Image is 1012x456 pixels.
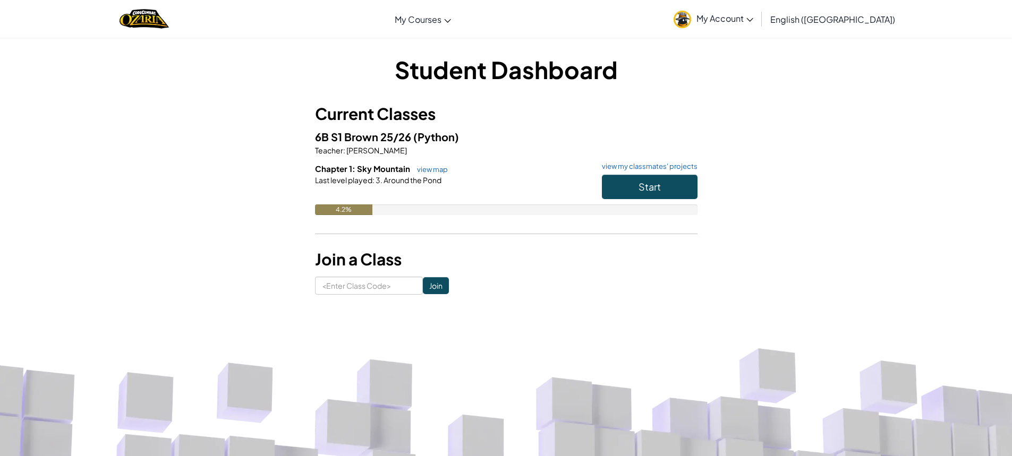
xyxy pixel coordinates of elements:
[639,180,661,193] span: Start
[345,145,407,155] span: [PERSON_NAME]
[315,175,372,185] span: Last level played
[674,11,691,28] img: avatar
[372,175,375,185] span: :
[315,277,423,295] input: <Enter Class Code>
[315,130,413,143] span: 6B S1 Brown 25/26
[343,145,345,155] span: :
[120,8,169,30] img: Home
[597,163,698,170] a: view my classmates' projects
[765,5,900,33] a: English ([GEOGRAPHIC_DATA])
[120,8,169,30] a: Ozaria by CodeCombat logo
[395,14,441,25] span: My Courses
[315,204,372,215] div: 4.2%
[315,145,343,155] span: Teacher
[413,130,459,143] span: (Python)
[770,14,895,25] span: English ([GEOGRAPHIC_DATA])
[412,165,448,174] a: view map
[315,53,698,86] h1: Student Dashboard
[315,247,698,271] h3: Join a Class
[382,175,441,185] span: Around the Pond
[668,2,759,36] a: My Account
[423,277,449,294] input: Join
[315,102,698,126] h3: Current Classes
[602,175,698,199] button: Start
[389,5,456,33] a: My Courses
[315,164,412,174] span: Chapter 1: Sky Mountain
[696,13,753,24] span: My Account
[375,175,382,185] span: 3.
